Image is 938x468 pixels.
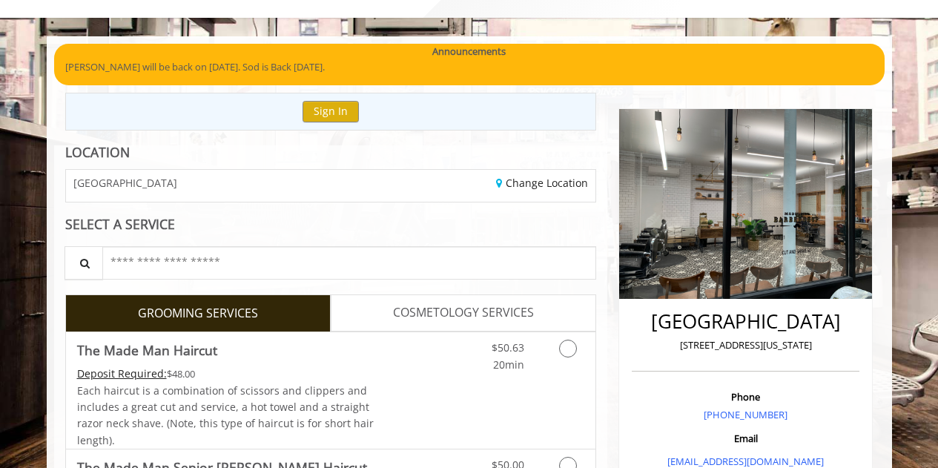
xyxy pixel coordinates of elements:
a: Change Location [496,176,588,190]
span: COSMETOLOGY SERVICES [393,303,534,323]
span: This service needs some Advance to be paid before we block your appointment [77,366,167,380]
b: LOCATION [65,143,130,161]
div: SELECT A SERVICE [65,217,597,231]
b: Announcements [432,44,506,59]
div: $48.00 [77,366,375,382]
span: $50.63 [492,340,524,355]
button: Sign In [303,101,359,122]
p: [PERSON_NAME] will be back on [DATE]. Sod is Back [DATE]. [65,59,873,75]
a: [PHONE_NUMBER] [704,408,787,421]
p: [STREET_ADDRESS][US_STATE] [635,337,856,353]
h2: [GEOGRAPHIC_DATA] [635,311,856,332]
span: Each haircut is a combination of scissors and clippers and includes a great cut and service, a ho... [77,383,374,447]
a: [EMAIL_ADDRESS][DOMAIN_NAME] [667,455,824,468]
button: Service Search [65,246,103,280]
b: The Made Man Haircut [77,340,217,360]
span: 20min [493,357,524,372]
span: [GEOGRAPHIC_DATA] [73,177,177,188]
h3: Email [635,433,856,444]
span: GROOMING SERVICES [138,304,258,323]
h3: Phone [635,392,856,402]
